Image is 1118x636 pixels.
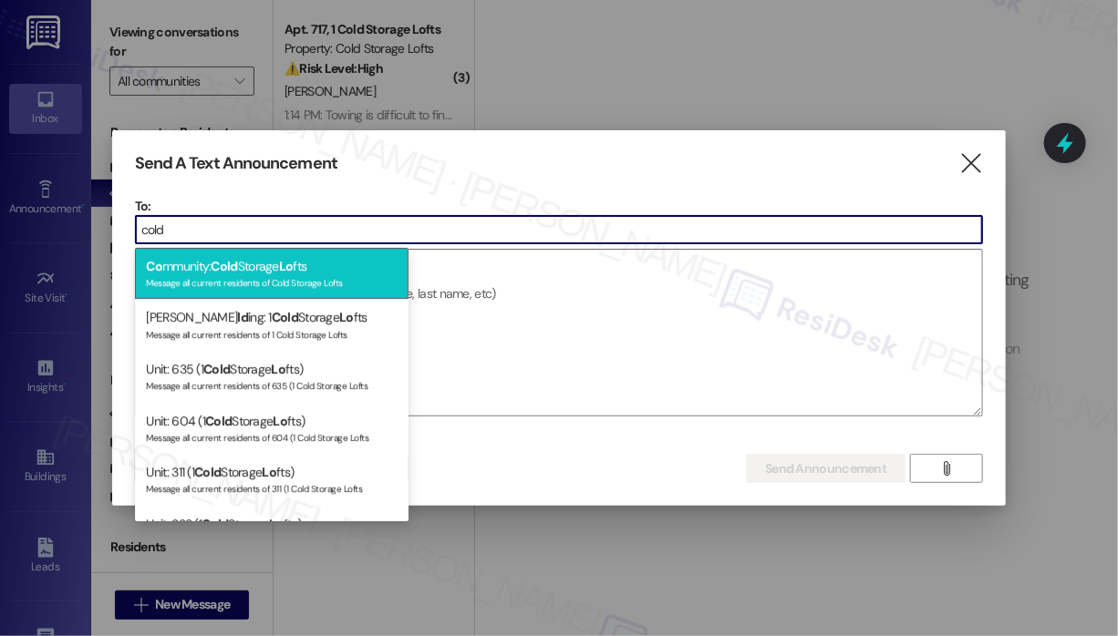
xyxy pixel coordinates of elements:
[146,479,398,495] div: Message all current residents of 311 (1 Cold Storage Lofts
[205,413,232,429] span: Cold
[272,309,298,325] span: Cold
[135,299,409,351] div: [PERSON_NAME] ing: 1 Storage fts
[746,454,906,483] button: Send Announcement
[202,516,228,532] span: Cold
[146,325,398,341] div: Message all current residents of 1 Cold Storage Lofts
[940,461,954,476] i: 
[135,403,409,455] div: Unit: 604 (1 Storage fts)
[146,258,162,274] span: Co
[135,153,337,174] h3: Send A Text Announcement
[146,376,398,392] div: Message all current residents of 635 (1 Cold Storage Lofts
[959,154,984,173] i: 
[146,428,398,444] div: Message all current residents of 604 (1 Cold Storage Lofts
[279,258,294,274] span: Lo
[273,413,287,429] span: Lo
[135,506,409,558] div: Unit: 333 (1 Storage fts)
[262,464,276,480] span: Lo
[211,258,237,274] span: Cold
[339,309,354,325] span: Lo
[135,351,409,403] div: Unit: 635 (1 Storage fts)
[271,361,285,377] span: Lo
[135,197,984,215] p: To:
[765,459,886,478] span: Send Announcement
[269,516,284,532] span: Lo
[146,273,398,289] div: Message all current residents of Cold Storage Lofts
[237,309,248,325] span: ld
[136,216,983,243] input: Type to select the units, buildings, or communities you want to message. (e.g. 'Unit 1A', 'Buildi...
[135,248,409,300] div: mmunity: Storage fts
[194,464,221,480] span: Cold
[135,454,409,506] div: Unit: 311 (1 Storage fts)
[203,361,230,377] span: Cold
